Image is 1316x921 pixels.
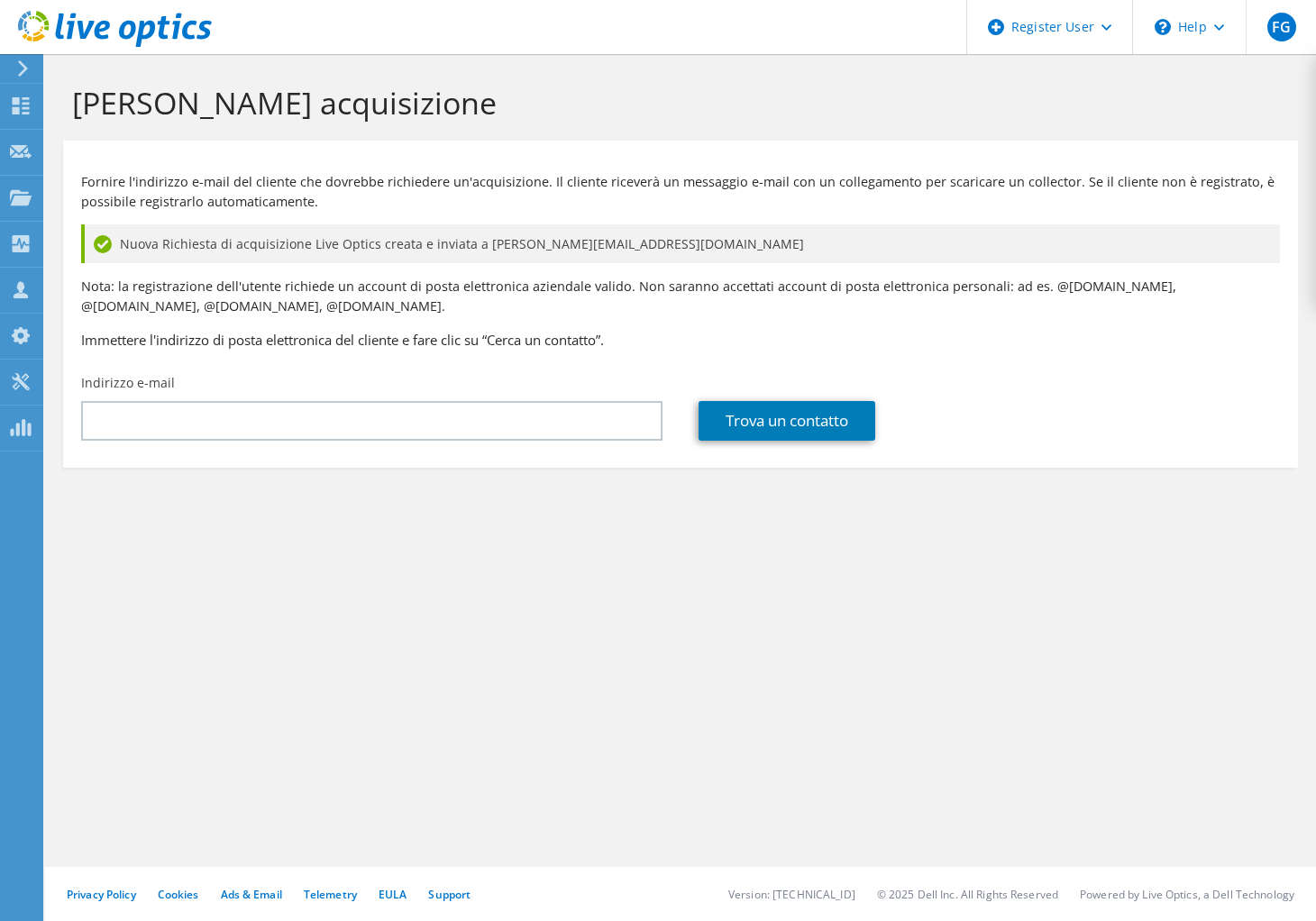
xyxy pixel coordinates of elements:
[221,887,282,902] a: Ads & Email
[379,887,407,902] a: EULA
[158,887,199,902] a: Cookies
[304,887,357,902] a: Telemetry
[81,172,1280,212] p: Fornire l'indirizzo e-mail del cliente che dovrebbe richiedere un'acquisizione. Il cliente riceve...
[81,330,1280,350] h3: Immettere l'indirizzo di posta elettronica del cliente e fare clic su “Cerca un contatto”.
[1267,13,1296,41] span: FG
[699,401,875,441] a: Trova un contatto
[728,887,855,902] li: Version: [TECHNICAL_ID]
[81,374,175,392] label: Indirizzo e-mail
[67,887,136,902] a: Privacy Policy
[877,887,1058,902] li: © 2025 Dell Inc. All Rights Reserved
[1155,19,1171,35] svg: \n
[428,887,471,902] a: Support
[1080,887,1294,902] li: Powered by Live Optics, a Dell Technology
[72,84,1280,122] h1: [PERSON_NAME] acquisizione
[120,234,804,254] span: Nuova Richiesta di acquisizione Live Optics creata e inviata a [PERSON_NAME][EMAIL_ADDRESS][DOMAI...
[81,277,1280,316] p: Nota: la registrazione dell'utente richiede un account di posta elettronica aziendale valido. Non...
